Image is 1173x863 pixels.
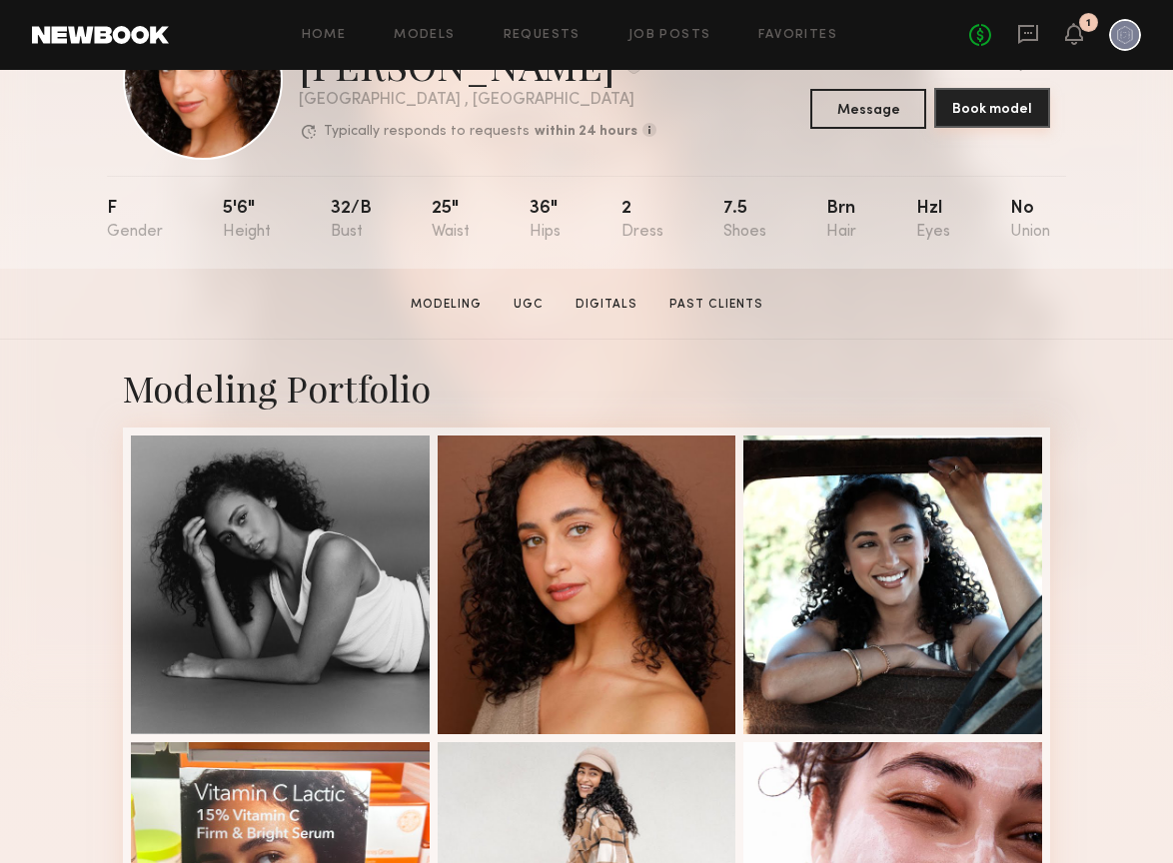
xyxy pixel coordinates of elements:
div: 25" [432,200,470,241]
a: Job Posts [628,29,711,42]
div: 32/b [331,200,372,241]
a: Models [394,29,455,42]
p: Typically responds to requests [324,125,530,139]
a: Requests [504,29,581,42]
a: Digitals [568,296,645,314]
div: 36" [530,200,561,241]
div: 2 [621,200,663,241]
div: 7.5 [723,200,766,241]
a: Book model [934,89,1050,129]
a: Modeling [403,296,490,314]
a: Past Clients [661,296,771,314]
div: 5'6" [223,200,271,241]
div: 1 [1086,18,1091,29]
div: [GEOGRAPHIC_DATA] , [GEOGRAPHIC_DATA] [299,92,656,109]
button: Book model [934,88,1050,128]
b: within 24 hours [535,125,637,139]
button: Message [810,89,926,129]
div: No [1010,200,1050,241]
a: Home [302,29,347,42]
div: F [107,200,163,241]
a: Favorites [758,29,837,42]
div: Brn [826,200,856,241]
a: UGC [506,296,552,314]
div: Modeling Portfolio [123,364,1050,412]
div: Hzl [916,200,950,241]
